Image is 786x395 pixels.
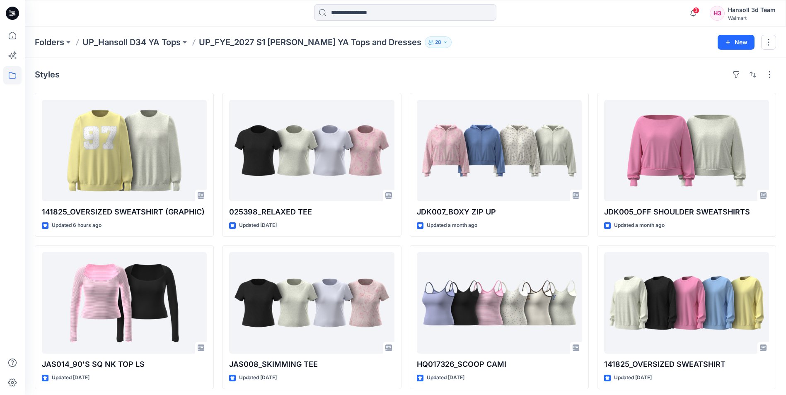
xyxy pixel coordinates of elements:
a: JAS014_90'S SQ NK TOP LS [42,252,207,354]
span: 3 [693,7,699,14]
p: Updated a month ago [614,221,665,230]
p: Updated [DATE] [52,373,89,382]
p: UP_FYE_2027 S1 [PERSON_NAME] YA Tops and Dresses [199,36,421,48]
a: Folders [35,36,64,48]
h4: Styles [35,70,60,79]
div: Walmart [728,15,776,21]
p: Updated [DATE] [427,373,464,382]
button: 28 [425,36,452,48]
p: JAS014_90'S SQ NK TOP LS [42,359,207,370]
button: New [718,35,755,50]
a: 141825_OVERSIZED SWEATSHIRT [604,252,769,354]
p: 025398_RELAXED TEE [229,206,394,218]
div: H3 [710,6,725,21]
a: HQ017326_SCOOP CAMI [417,252,582,354]
p: JDK007_BOXY ZIP UP [417,206,582,218]
p: Updated a month ago [427,221,477,230]
p: Updated [DATE] [614,373,652,382]
div: Hansoll 3d Team [728,5,776,15]
p: JDK005_OFF SHOULDER SWEATSHIRTS [604,206,769,218]
a: JDK007_BOXY ZIP UP [417,100,582,201]
a: JAS008_SKIMMING TEE [229,252,394,354]
p: HQ017326_SCOOP CAMI [417,359,582,370]
a: 141825_OVERSIZED SWEATSHIRT (GRAPHIC) [42,100,207,201]
p: Updated [DATE] [239,373,277,382]
p: 28 [435,38,441,47]
p: Updated 6 hours ago [52,221,102,230]
p: 141825_OVERSIZED SWEATSHIRT [604,359,769,370]
a: 025398_RELAXED TEE [229,100,394,201]
p: Updated [DATE] [239,221,277,230]
p: 141825_OVERSIZED SWEATSHIRT (GRAPHIC) [42,206,207,218]
p: JAS008_SKIMMING TEE [229,359,394,370]
a: JDK005_OFF SHOULDER SWEATSHIRTS [604,100,769,201]
a: UP_Hansoll D34 YA Tops [82,36,181,48]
